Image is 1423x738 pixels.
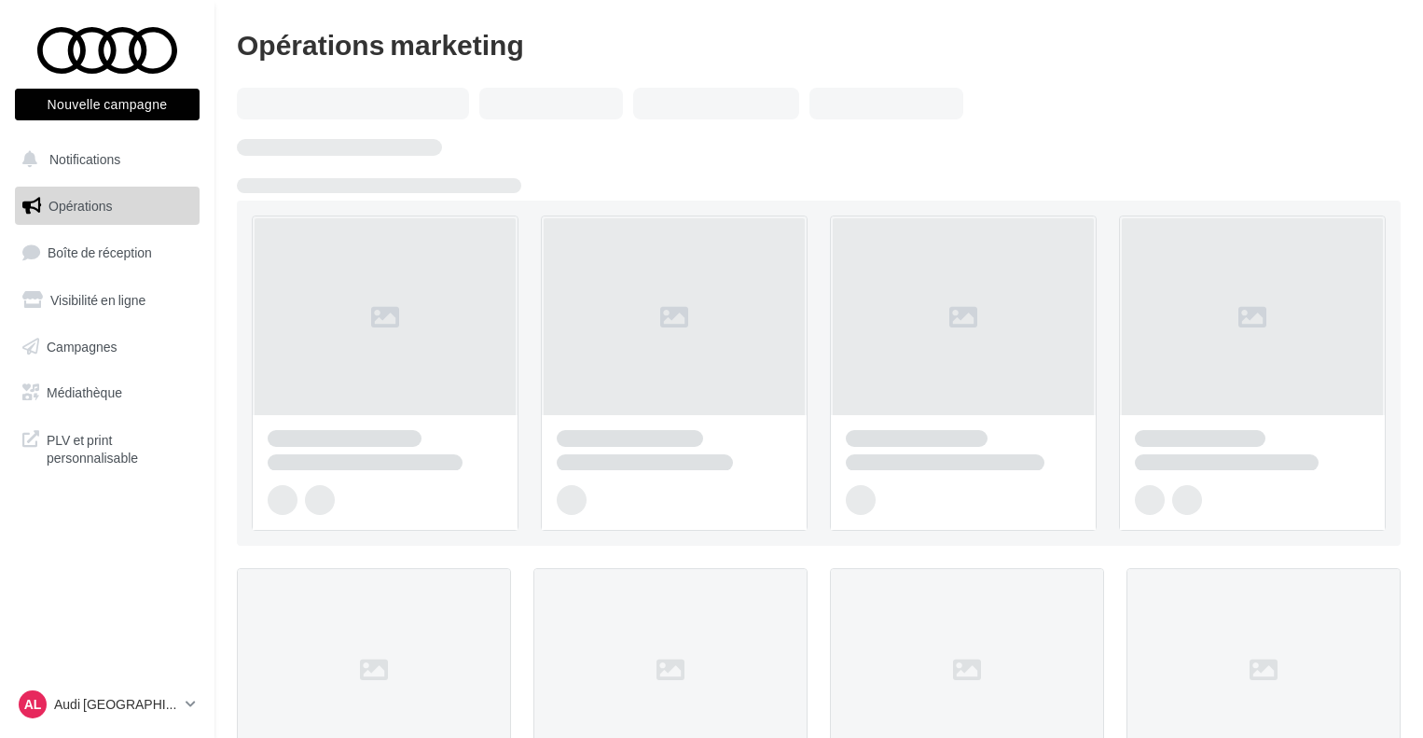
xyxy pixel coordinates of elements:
[11,373,203,412] a: Médiathèque
[11,232,203,272] a: Boîte de réception
[54,695,178,714] p: Audi [GEOGRAPHIC_DATA][PERSON_NAME]
[49,151,120,167] span: Notifications
[48,198,112,214] span: Opérations
[11,187,203,226] a: Opérations
[11,281,203,320] a: Visibilité en ligne
[11,140,196,179] button: Notifications
[47,384,122,400] span: Médiathèque
[11,420,203,475] a: PLV et print personnalisable
[24,695,42,714] span: AL
[50,292,145,308] span: Visibilité en ligne
[48,244,152,260] span: Boîte de réception
[47,338,117,354] span: Campagnes
[15,687,200,722] a: AL Audi [GEOGRAPHIC_DATA][PERSON_NAME]
[11,327,203,367] a: Campagnes
[237,30,1401,58] div: Opérations marketing
[47,427,192,467] span: PLV et print personnalisable
[15,89,200,120] button: Nouvelle campagne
